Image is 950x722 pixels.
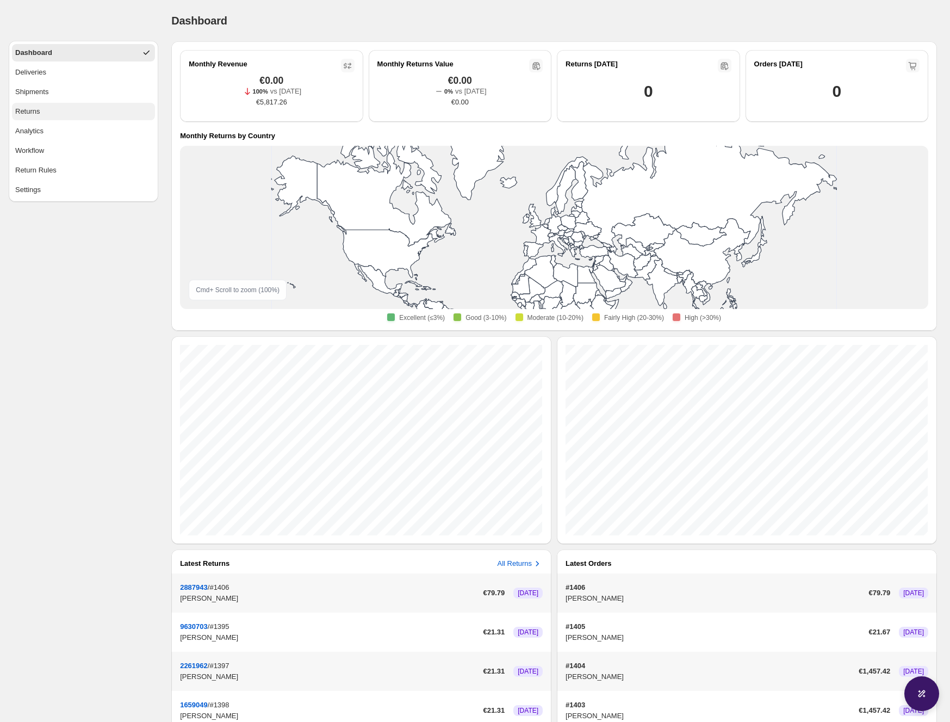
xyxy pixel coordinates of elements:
p: [PERSON_NAME] [180,671,479,682]
span: #1398 [209,701,229,709]
p: [PERSON_NAME] [566,632,864,643]
div: / [180,621,479,643]
span: Analytics [15,126,44,137]
p: [PERSON_NAME] [180,632,479,643]
span: High (>30%) [685,313,721,322]
button: 1659049 [180,701,208,709]
button: Dashboard [12,44,155,61]
p: vs [DATE] [270,86,302,97]
p: #1405 [566,621,864,632]
span: [DATE] [518,667,538,676]
span: Returns [15,106,40,117]
p: [PERSON_NAME] [566,671,854,682]
h4: Monthly Returns by Country [180,131,275,141]
span: €79.79 [868,588,890,598]
h2: Orders [DATE] [754,59,803,70]
span: Return Rules [15,165,57,176]
h1: 0 [644,81,653,102]
h3: Latest Returns [180,558,229,569]
button: Analytics [12,122,155,140]
h1: 0 [833,81,841,102]
span: €1,457.42 [859,666,890,677]
span: 100% [253,88,268,95]
span: €5,817.26 [256,97,287,108]
h2: Monthly Returns Value [377,59,454,70]
span: [DATE] [903,667,924,676]
p: [PERSON_NAME] [180,711,479,721]
span: Excellent (≤3%) [399,313,445,322]
span: Workflow [15,145,44,156]
span: Settings [15,184,41,195]
span: €0.00 [259,75,283,86]
button: All Returns [497,558,543,569]
span: [DATE] [518,628,538,637]
button: Workflow [12,142,155,159]
span: #1406 [209,583,229,591]
span: Fairly High (20-30%) [604,313,664,322]
button: 2261962 [180,662,208,670]
span: [DATE] [903,589,924,597]
span: €21.67 [868,627,890,638]
span: Moderate (10-20%) [527,313,583,322]
p: [PERSON_NAME] [180,593,479,604]
span: €1,457.42 [859,705,890,716]
span: €21.31 [483,705,505,716]
span: [DATE] [903,706,924,715]
span: 0% [444,88,453,95]
span: Dashboard [15,47,52,58]
div: / [180,661,479,682]
div: / [180,700,479,721]
h2: Monthly Revenue [189,59,247,70]
button: Deliveries [12,64,155,81]
span: €21.31 [483,666,505,677]
p: #1404 [566,661,854,671]
p: #1406 [566,582,864,593]
span: [DATE] [903,628,924,637]
button: Shipments [12,83,155,101]
span: [DATE] [518,589,538,597]
span: Dashboard [171,15,227,27]
button: 2887943 [180,583,208,591]
span: €0.00 [448,75,472,86]
span: Good (3-10%) [465,313,506,322]
p: [PERSON_NAME] [566,711,854,721]
span: #1395 [209,622,229,631]
button: Return Rules [12,162,155,179]
span: [DATE] [518,706,538,715]
button: 9630703 [180,622,208,631]
span: Deliveries [15,67,46,78]
button: Settings [12,181,155,199]
span: €0.00 [451,97,469,108]
h3: Latest Orders [566,558,612,569]
button: Returns [12,103,155,120]
h3: All Returns [497,558,532,569]
p: vs [DATE] [455,86,487,97]
span: #1397 [209,662,229,670]
span: €79.79 [483,588,505,598]
div: / [180,582,479,604]
div: Cmd + Scroll to zoom ( 100 %) [189,280,287,300]
span: Shipments [15,87,48,97]
p: #1403 [566,700,854,711]
p: [PERSON_NAME] [566,593,864,604]
h2: Returns [DATE] [566,59,618,70]
span: €21.31 [483,627,505,638]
